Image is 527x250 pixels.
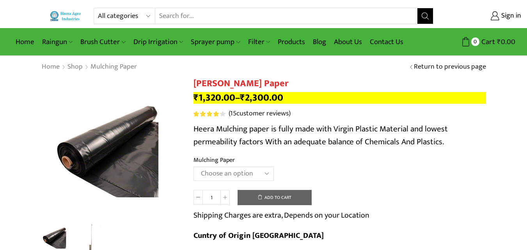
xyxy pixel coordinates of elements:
[41,78,182,218] img: Heera Mulching Paper
[193,78,486,89] h1: [PERSON_NAME] Paper
[193,111,225,117] div: Rated 4.27 out of 5
[366,33,407,51] a: Contact Us
[240,90,245,106] span: ₹
[193,90,235,106] bdi: 1,320.00
[441,35,515,49] a: 0 Cart ₹0.00
[479,37,495,47] span: Cart
[187,33,244,51] a: Sprayer pump
[193,122,448,149] span: Heera Mulching paper is fully made with Virgin Plastic Material and lowest permeability factors W...
[90,62,137,72] a: Mulching Paper
[471,37,479,46] span: 0
[274,33,309,51] a: Products
[203,190,220,205] input: Product quantity
[417,8,433,24] button: Search button
[155,8,417,24] input: Search for...
[38,33,76,51] a: Raingun
[41,62,137,72] nav: Breadcrumb
[229,109,291,119] a: (15customer reviews)
[12,33,38,51] a: Home
[67,62,83,72] a: Shop
[230,108,236,119] span: 15
[193,92,486,104] p: –
[330,33,366,51] a: About Us
[193,90,199,106] span: ₹
[238,190,312,206] button: Add to cart
[240,90,283,106] bdi: 2,300.00
[41,62,60,72] a: Home
[193,111,220,117] span: Rated out of 5 based on customer ratings
[76,33,129,51] a: Brush Cutter
[193,209,369,222] p: Shipping Charges are extra, Depends on your Location
[414,62,486,72] a: Return to previous page
[499,11,521,21] span: Sign in
[497,36,515,48] bdi: 0.00
[130,33,187,51] a: Drip Irrigation
[497,36,501,48] span: ₹
[41,78,182,218] div: 1 / 2
[193,229,324,242] b: Cuntry of Origin [GEOGRAPHIC_DATA]
[193,111,227,117] span: 15
[244,33,274,51] a: Filter
[309,33,330,51] a: Blog
[193,156,235,165] label: Mulching Paper
[445,9,521,23] a: Sign in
